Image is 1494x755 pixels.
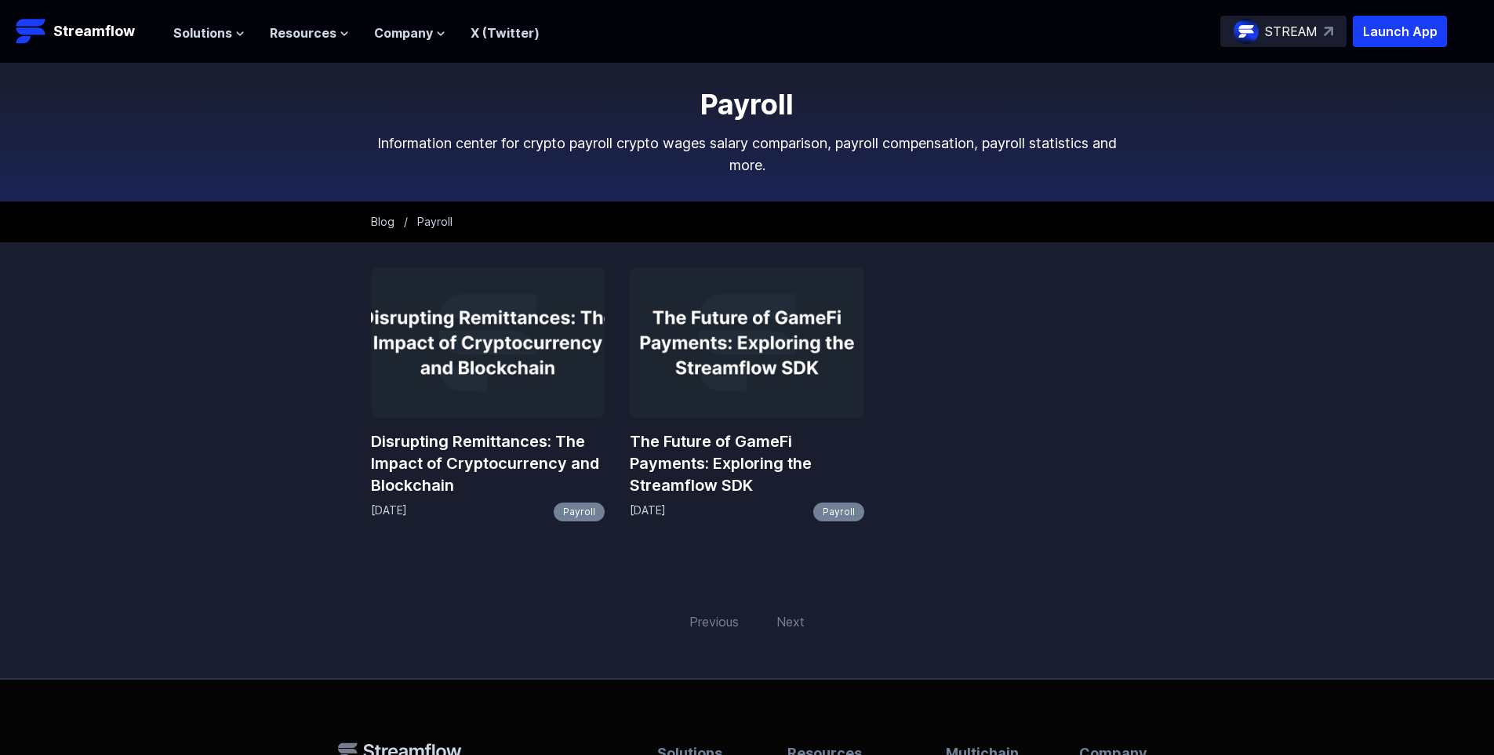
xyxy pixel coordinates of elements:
button: Resources [270,24,349,42]
span: Solutions [173,24,232,42]
p: STREAM [1265,22,1318,41]
a: Disrupting Remittances: The Impact of Cryptocurrency and Blockchain [371,430,605,496]
span: Next [767,603,814,641]
img: Streamflow Logo [16,16,47,47]
button: Launch App [1353,16,1447,47]
p: [DATE] [371,503,407,521]
p: Streamflow [53,20,135,42]
a: Payroll [554,503,605,521]
img: Disrupting Remittances: The Impact of Cryptocurrency and Blockchain [371,267,605,418]
span: / [404,215,408,228]
img: The Future of GameFi Payments: Exploring the Streamflow SDK [630,267,864,418]
button: Solutions [173,24,245,42]
span: Resources [270,24,336,42]
a: X (Twitter) [471,25,540,41]
a: Streamflow [16,16,158,47]
h1: Payroll [371,89,1124,120]
button: Company [374,24,445,42]
img: streamflow-logo-circle.png [1234,19,1259,44]
a: Blog [371,215,394,228]
a: Payroll [813,503,864,521]
p: [DATE] [630,503,666,521]
p: Information center for crypto payroll crypto wages salary comparison, payroll compensation, payro... [371,132,1124,176]
img: top-right-arrow.svg [1324,27,1333,36]
span: Company [374,24,433,42]
a: STREAM [1220,16,1347,47]
span: Previous [680,603,748,641]
a: The Future of GameFi Payments: Exploring the Streamflow SDK [630,430,864,496]
span: Payroll [417,215,453,228]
